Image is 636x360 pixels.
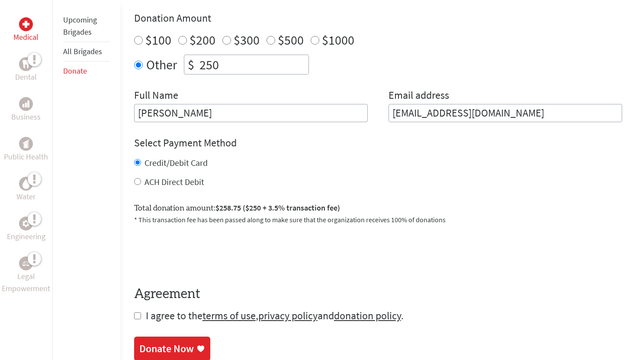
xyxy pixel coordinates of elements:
img: Medical [22,21,29,28]
a: privacy policy [258,309,318,322]
label: Other [146,55,177,75]
div: Dental [19,57,33,71]
label: ACH Direct Debit [145,176,204,187]
img: Water [22,178,29,188]
label: $500 [278,32,304,48]
p: Engineering [7,230,45,243]
p: Medical [13,31,39,43]
iframe: reCAPTCHA [134,235,266,269]
p: Public Health [4,151,48,163]
img: Business [22,101,29,107]
img: Engineering [22,220,29,227]
a: Upcoming Brigades [63,15,97,37]
label: Email address [389,88,449,104]
label: $100 [145,32,171,48]
p: Water [16,191,35,203]
div: $ [184,55,198,74]
label: $1000 [322,32,354,48]
div: Engineering [19,217,33,230]
label: Total donation amount: [134,202,340,214]
a: WaterWater [16,177,35,203]
input: Your Email [389,104,622,122]
input: Enter Amount [198,55,308,74]
h4: Select Payment Method [134,136,622,150]
p: * This transaction fee has been passed along to make sure that the organization receives 100% of ... [134,214,622,225]
span: $258.75 ($250 + 3.5% transaction fee) [215,203,340,213]
span: I agree to the , and . [146,309,404,322]
a: MedicalMedical [13,17,39,43]
a: Donate [63,66,87,76]
div: Legal Empowerment [19,256,33,270]
label: $300 [234,32,260,48]
p: Business [11,111,41,123]
a: Public HealthPublic Health [4,137,48,163]
div: Donate Now [139,342,194,356]
a: BusinessBusiness [11,97,41,123]
img: Public Health [22,139,29,148]
a: DentalDental [15,57,37,83]
a: terms of use [202,309,256,322]
li: All Brigades [63,42,110,62]
a: EngineeringEngineering [7,217,45,243]
label: Full Name [134,88,178,104]
h4: Agreement [134,286,622,302]
label: Credit/Debit Card [145,157,208,168]
a: All Brigades [63,46,102,56]
div: Business [19,97,33,111]
p: Dental [15,71,37,83]
p: Legal Empowerment [2,270,51,295]
label: $200 [190,32,215,48]
img: Dental [22,60,29,68]
div: Public Health [19,137,33,151]
input: Enter Full Name [134,104,368,122]
div: Medical [19,17,33,31]
a: Legal EmpowermentLegal Empowerment [2,256,51,295]
li: Upcoming Brigades [63,10,110,42]
div: Water [19,177,33,191]
h4: Donation Amount [134,11,622,25]
a: donation policy [334,309,401,322]
img: Legal Empowerment [22,261,29,266]
li: Donate [63,62,110,81]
